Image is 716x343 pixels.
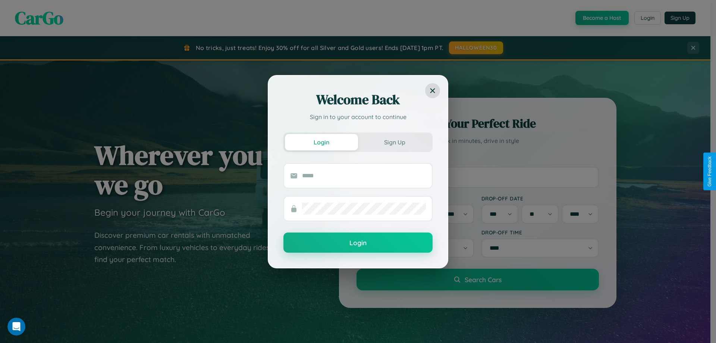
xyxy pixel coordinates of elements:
[283,233,433,253] button: Login
[358,134,431,150] button: Sign Up
[283,112,433,121] p: Sign in to your account to continue
[7,318,25,336] iframe: Intercom live chat
[283,91,433,109] h2: Welcome Back
[707,156,712,187] div: Give Feedback
[285,134,358,150] button: Login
